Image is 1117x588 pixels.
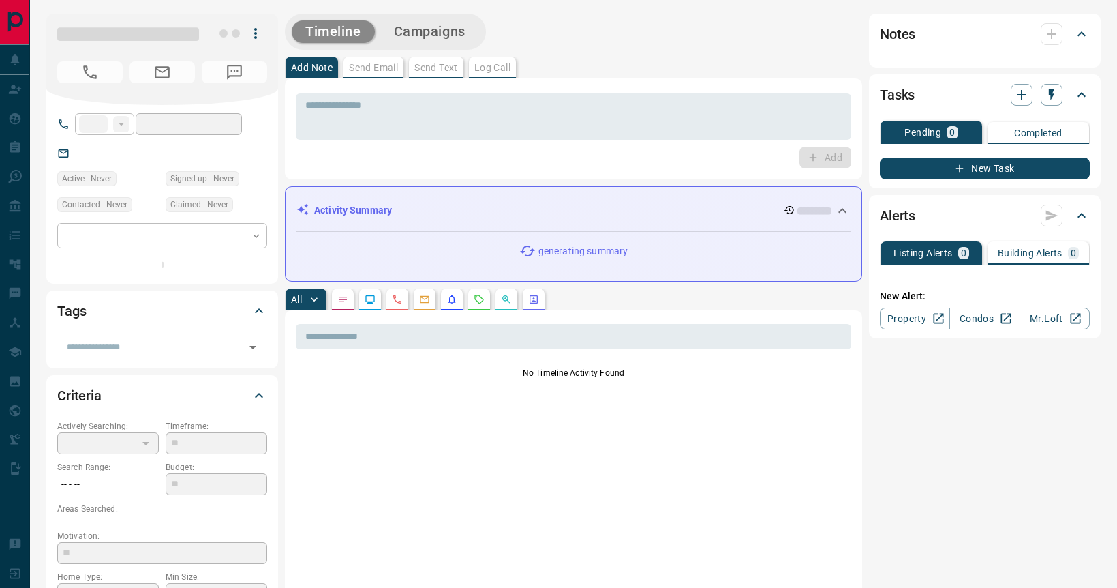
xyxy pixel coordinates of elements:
[880,289,1090,304] p: New Alert:
[57,503,267,515] p: Areas Searched:
[880,84,915,106] h2: Tasks
[57,385,102,407] h2: Criteria
[296,367,851,379] p: No Timeline Activity Found
[880,78,1090,111] div: Tasks
[961,248,966,258] p: 0
[243,338,262,357] button: Open
[57,473,159,496] p: -- - --
[474,294,485,305] svg: Requests
[446,294,457,305] svg: Listing Alerts
[949,128,955,137] p: 0
[380,20,479,43] button: Campaigns
[57,571,159,583] p: Home Type:
[528,294,539,305] svg: Agent Actions
[880,308,950,329] a: Property
[337,294,348,305] svg: Notes
[538,244,628,259] p: generating summary
[62,172,112,186] span: Active - Never
[296,198,851,223] div: Activity Summary
[292,20,375,43] button: Timeline
[62,198,127,211] span: Contacted - Never
[392,294,403,305] svg: Calls
[365,294,376,305] svg: Lead Browsing Activity
[880,199,1090,232] div: Alerts
[57,420,159,432] p: Actively Searching:
[893,248,953,258] p: Listing Alerts
[880,23,915,45] h2: Notes
[166,420,267,432] p: Timeframe:
[57,61,123,83] span: No Number
[170,172,234,186] span: Signed up - Never
[501,294,512,305] svg: Opportunities
[291,295,302,304] p: All
[949,308,1020,329] a: Condos
[57,300,86,322] h2: Tags
[880,18,1090,50] div: Notes
[57,379,267,412] div: Criteria
[57,461,159,473] p: Search Range:
[166,461,267,473] p: Budget:
[314,203,392,218] p: Activity Summary
[291,63,333,72] p: Add Note
[880,158,1090,179] button: New Task
[129,61,195,83] span: No Email
[880,205,915,226] h2: Alerts
[1014,128,1062,138] p: Completed
[1071,248,1076,258] p: 0
[57,530,267,542] p: Motivation:
[419,294,430,305] svg: Emails
[998,248,1062,258] p: Building Alerts
[79,147,85,158] a: --
[202,61,267,83] span: No Number
[170,198,228,211] span: Claimed - Never
[166,571,267,583] p: Min Size:
[904,128,941,137] p: Pending
[57,295,267,327] div: Tags
[1020,308,1090,329] a: Mr.Loft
